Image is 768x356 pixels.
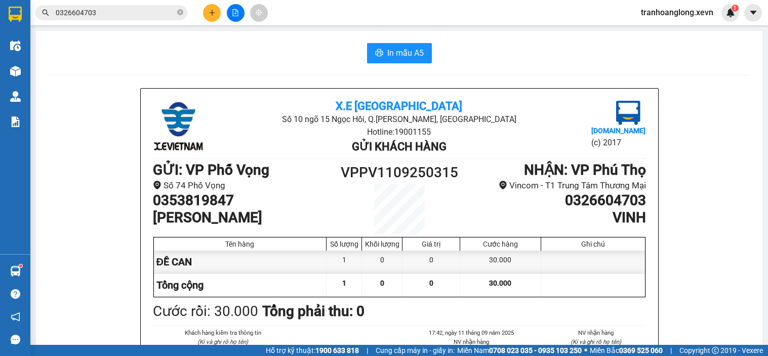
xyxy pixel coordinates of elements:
img: logo.jpg [616,101,640,125]
sup: 1 [732,5,739,12]
div: ĐỀ CAN [154,251,327,273]
i: (Kí và ghi rõ họ tên) [197,338,248,345]
li: Khách hàng kiểm tra thông tin [173,328,273,337]
span: caret-down [749,8,758,17]
li: Số 10 ngõ 15 Ngọc Hồi, Q.[PERSON_NAME], [GEOGRAPHIC_DATA] [235,113,563,126]
sup: 1 [19,264,22,267]
span: 1 [342,279,346,287]
b: Tổng phải thu: 0 [262,303,365,320]
strong: 1900 633 818 [315,346,359,354]
strong: 0369 525 060 [619,346,663,354]
span: | [670,345,672,356]
span: ⚪️ [584,348,587,352]
li: (c) 2017 [591,136,645,149]
img: warehouse-icon [10,91,21,102]
span: question-circle [11,289,20,299]
span: printer [375,49,383,58]
span: 30.000 [489,279,511,287]
button: file-add [227,4,245,22]
li: NV nhận hàng [422,337,522,346]
b: Gửi khách hàng [352,140,447,153]
button: aim [250,4,268,22]
button: plus [203,4,221,22]
h1: 0326604703 [461,192,645,209]
button: printerIn mẫu A5 [367,43,432,63]
span: Miền Bắc [590,345,663,356]
span: aim [255,9,262,16]
span: 1 [733,5,737,12]
span: notification [11,312,20,322]
li: Hotline: 19001155 [235,126,563,138]
div: 0 [402,251,460,273]
span: 0 [380,279,384,287]
div: Cước hàng [463,240,538,248]
b: X.E [GEOGRAPHIC_DATA] [336,100,462,112]
span: plus [209,9,216,16]
b: GỬI : VP Phố Vọng [153,162,269,178]
div: 1 [327,251,362,273]
img: logo.jpg [153,101,204,151]
button: caret-down [744,4,762,22]
h1: VINH [461,209,645,226]
span: close-circle [177,9,183,15]
div: Giá trị [405,240,457,248]
h1: [PERSON_NAME] [153,209,338,226]
span: Tổng cộng [156,279,204,291]
span: close-circle [177,8,183,18]
img: warehouse-icon [10,41,21,51]
span: In mẫu A5 [387,47,424,59]
span: environment [153,181,161,189]
span: environment [499,181,507,189]
span: Hỗ trợ kỹ thuật: [266,345,359,356]
li: Số 74 Phố Vọng [153,179,338,192]
span: Miền Nam [457,345,582,356]
b: [DOMAIN_NAME] [591,127,645,135]
i: (Kí và ghi rõ họ tên) [571,338,621,345]
div: Ghi chú [544,240,642,248]
span: | [367,345,368,356]
h1: VPPV1109250315 [338,162,461,184]
li: Vincom - T1 Trung Tâm Thương Mại [461,179,645,192]
span: tranhoanglong.xevn [633,6,721,19]
img: icon-new-feature [726,8,735,17]
span: file-add [232,9,239,16]
div: Tên hàng [156,240,324,248]
div: Cước rồi : 30.000 [153,300,258,323]
img: solution-icon [10,116,21,127]
strong: 0708 023 035 - 0935 103 250 [489,346,582,354]
h1: 0353819847 [153,192,338,209]
img: logo-vxr [9,7,22,22]
li: 17:42, ngày 11 tháng 09 năm 2025 [422,328,522,337]
img: warehouse-icon [10,66,21,76]
div: 30.000 [460,251,541,273]
span: search [42,9,49,16]
input: Tìm tên, số ĐT hoặc mã đơn [56,7,175,18]
b: NHẬN : VP Phú Thọ [524,162,646,178]
span: 0 [429,279,433,287]
span: copyright [712,347,719,354]
span: Cung cấp máy in - giấy in: [376,345,455,356]
div: Số lượng [329,240,359,248]
div: 0 [362,251,402,273]
div: Khối lượng [365,240,399,248]
span: message [11,335,20,344]
li: NV nhận hàng [546,328,646,337]
img: warehouse-icon [10,266,21,276]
